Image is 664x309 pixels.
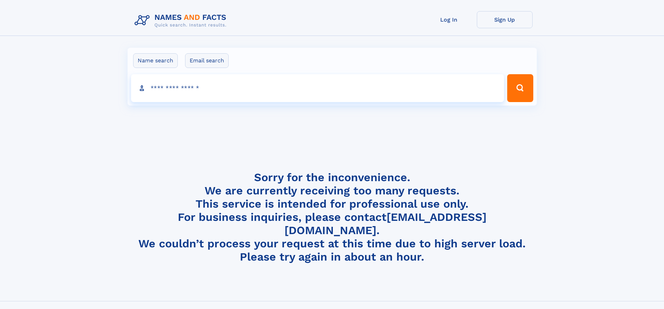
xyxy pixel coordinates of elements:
[507,74,533,102] button: Search Button
[284,210,487,237] a: [EMAIL_ADDRESS][DOMAIN_NAME]
[133,53,178,68] label: Name search
[477,11,533,28] a: Sign Up
[131,74,504,102] input: search input
[421,11,477,28] a: Log In
[132,171,533,264] h4: Sorry for the inconvenience. We are currently receiving too many requests. This service is intend...
[132,11,232,30] img: Logo Names and Facts
[185,53,229,68] label: Email search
